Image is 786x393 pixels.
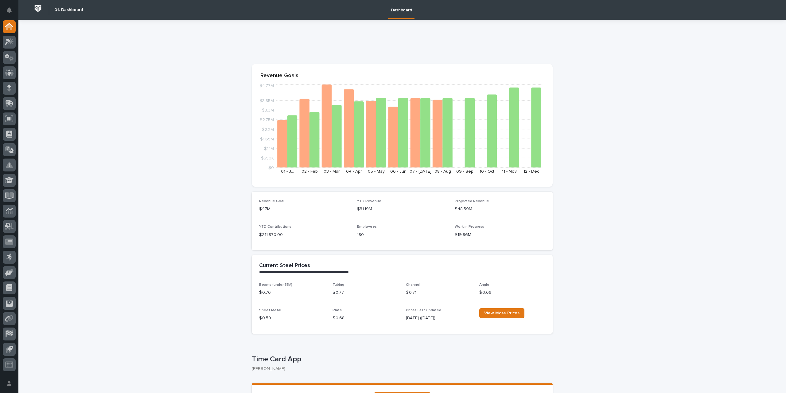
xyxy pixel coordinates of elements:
p: $ 0.76 [259,289,325,296]
span: Beams (under 55#) [259,283,292,287]
span: Channel [406,283,420,287]
span: Revenue Goal [259,199,284,203]
tspan: $550K [261,156,274,160]
p: $ 0.59 [259,315,325,321]
tspan: $2.75M [260,118,274,122]
span: Prices Last Updated [406,309,441,312]
tspan: $0 [268,166,274,170]
text: 01 - J… [281,169,294,174]
tspan: $1.65M [260,137,274,141]
text: 03 - Mar [324,169,340,174]
p: $ 0.68 [333,315,399,321]
text: 05 - May [368,169,385,174]
h2: Current Steel Prices [259,262,310,269]
p: $47M [259,206,350,212]
p: $31.19M [357,206,448,212]
text: 04 - Apr [346,169,362,174]
tspan: $4.77M [259,84,274,88]
p: Revenue Goals [260,73,544,79]
p: [PERSON_NAME] [252,366,548,371]
span: Sheet Metal [259,309,281,312]
div: Notifications [8,7,16,17]
p: [DATE] ([DATE]) [406,315,472,321]
tspan: $3.85M [259,99,274,103]
p: Time Card App [252,355,550,364]
text: 12 - Dec [523,169,539,174]
p: $ 0.69 [479,289,545,296]
span: Employees [357,225,377,229]
p: $ 0.71 [406,289,472,296]
text: 08 - Aug [434,169,451,174]
p: $19.86M [455,232,545,238]
text: 02 - Feb [302,169,318,174]
tspan: $2.2M [262,127,274,132]
a: View More Prices [479,308,524,318]
p: $ 311,870.00 [259,232,350,238]
h2: 01. Dashboard [54,7,83,13]
span: YTD Revenue [357,199,381,203]
span: Angle [479,283,489,287]
tspan: $1.1M [264,146,274,151]
text: 07 - [DATE] [410,169,431,174]
span: Work in Progress [455,225,484,229]
span: YTD Contributions [259,225,291,229]
p: 180 [357,232,448,238]
p: $ 0.77 [333,289,399,296]
span: Plate [333,309,342,312]
text: 10 - Oct [480,169,494,174]
span: Projected Revenue [455,199,489,203]
text: 09 - Sep [456,169,473,174]
text: 11 - Nov [502,169,517,174]
span: View More Prices [484,311,519,315]
text: 06 - Jun [390,169,407,174]
p: $48.59M [455,206,545,212]
img: Workspace Logo [32,3,44,14]
span: Tubing [333,283,344,287]
button: Notifications [3,4,16,17]
tspan: $3.3M [262,108,274,112]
